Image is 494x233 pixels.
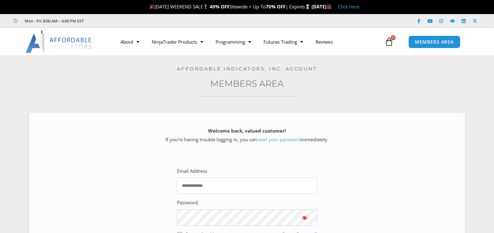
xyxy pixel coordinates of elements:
a: About [114,35,145,49]
a: Futures Trading [257,35,309,49]
a: Programming [209,35,257,49]
nav: Menu [114,35,383,49]
img: 🎉 [150,4,154,9]
span: Mon - Fri: 8:00 AM – 6:00 PM EST [23,17,84,25]
a: 0 [375,33,403,51]
img: 🏭 [327,4,331,9]
label: Password [177,198,198,207]
span: MEMBERS AREA [415,40,454,44]
a: reset your password [257,136,301,143]
a: Click Here [338,3,359,10]
a: NinjaTrader Products [145,35,209,49]
img: LogoAI | Affordable Indicators – NinjaTrader [26,31,93,53]
p: If you’re having trouble logging in, you can immediately. [40,127,454,144]
a: MEMBERS AREA [408,36,460,48]
strong: 40% OFF [210,3,230,10]
img: 🏌️‍♂️ [203,4,208,9]
a: Members Area [210,78,284,89]
strong: Welcome back, valued customer! [208,128,286,134]
a: Affordable Indicators, Inc. Account [177,66,317,72]
iframe: Customer reviews powered by Trustpilot [93,18,186,24]
a: Reviews [309,35,339,49]
button: Show password [292,209,317,226]
strong: 70% OFF [266,3,286,10]
span: [DATE] WEEKEND SALE Sitewide + Up To | Expires [148,3,311,10]
strong: [DATE] [311,3,332,10]
label: Email Address [177,167,207,176]
span: 0 [391,35,396,40]
img: ⌛ [305,4,310,9]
